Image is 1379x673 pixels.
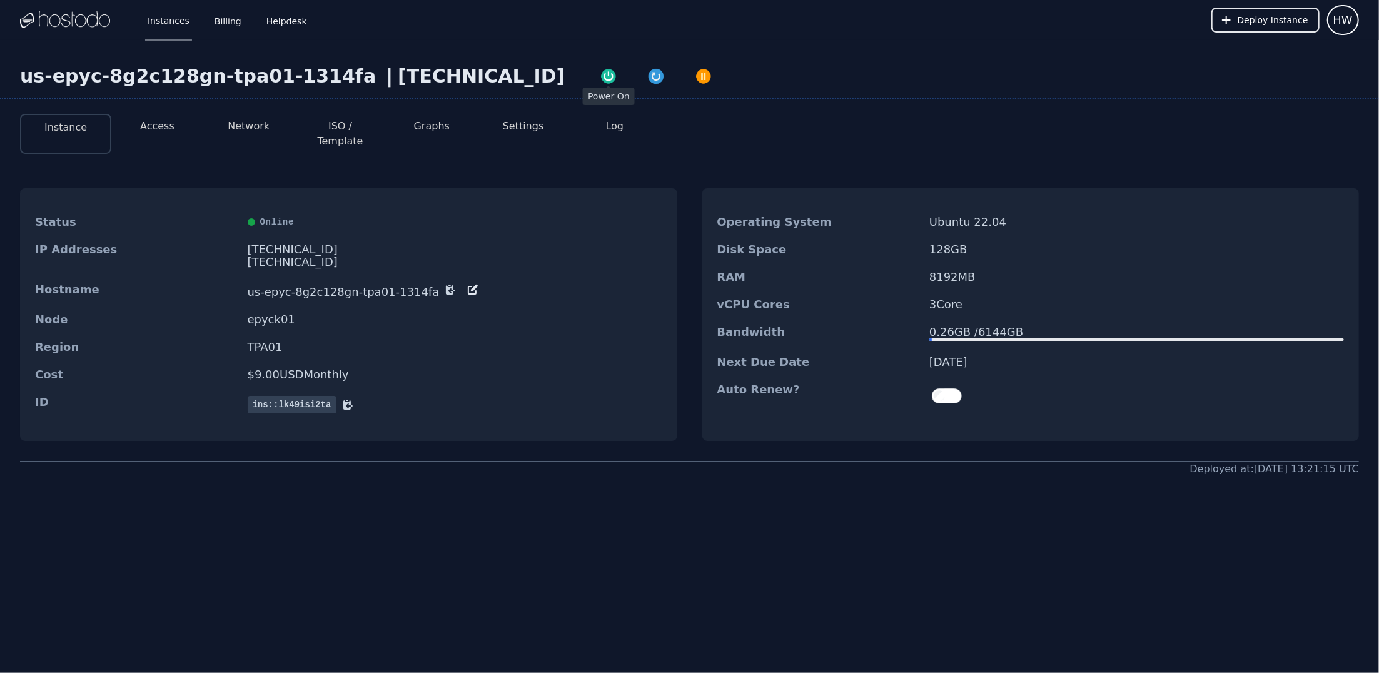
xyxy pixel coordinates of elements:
button: Network [228,119,270,134]
dd: $ 9.00 USD Monthly [248,368,662,381]
dd: us-epyc-8g2c128gn-tpa01-1314fa [248,283,662,298]
dt: Hostname [35,283,238,298]
button: User menu [1327,5,1359,35]
dt: vCPU Cores [717,298,920,311]
button: Deploy Instance [1211,8,1320,33]
dd: 128 GB [929,243,1344,256]
dt: Next Due Date [717,356,920,368]
dd: 3 Core [929,298,1344,311]
img: Restart [647,68,665,85]
div: us-epyc-8g2c128gn-tpa01-1314fa [20,65,381,88]
dt: Auto Renew? [717,383,920,408]
dd: epyck01 [248,313,662,326]
dt: IP Addresses [35,243,238,268]
div: [TECHNICAL_ID] [398,65,565,88]
button: Restart [632,65,680,85]
img: Power Off [695,68,712,85]
dt: ID [35,396,238,413]
button: Power Off [680,65,727,85]
dt: Disk Space [717,243,920,256]
button: ISO / Template [305,119,376,149]
div: Online [248,216,662,228]
button: Log [606,119,624,134]
button: Access [140,119,174,134]
dt: Cost [35,368,238,381]
div: | [381,65,398,88]
dd: TPA01 [248,341,662,353]
dt: Region [35,341,238,353]
dd: Ubuntu 22.04 [929,216,1344,228]
dd: [DATE] [929,356,1344,368]
dt: Bandwidth [717,326,920,341]
div: [TECHNICAL_ID] [248,243,662,256]
img: Logo [20,11,110,29]
button: Settings [503,119,544,134]
dt: Operating System [717,216,920,228]
div: 0.26 GB / 6144 GB [929,326,1344,338]
dt: Node [35,313,238,326]
span: ins::lk49isi2ta [248,396,336,413]
button: Graphs [414,119,450,134]
button: Instance [44,120,87,135]
dd: 8192 MB [929,271,1344,283]
dt: RAM [717,271,920,283]
div: Deployed at: [DATE] 13:21:15 UTC [1190,462,1359,477]
div: [TECHNICAL_ID] [248,256,662,268]
button: Power On [585,65,632,85]
img: Power On [600,68,617,85]
span: HW [1333,11,1353,29]
dt: Status [35,216,238,228]
span: Deploy Instance [1238,14,1308,26]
